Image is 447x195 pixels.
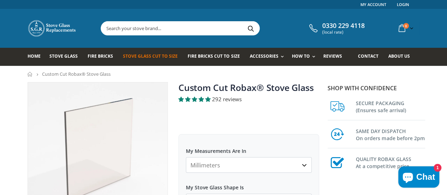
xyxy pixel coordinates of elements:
h3: SECURE PACKAGING (Ensures safe arrival) [356,98,425,114]
span: 292 reviews [212,96,242,103]
inbox-online-store-chat: Shopify online store chat [396,166,441,189]
a: Home [28,72,33,76]
span: (local rate) [322,30,365,35]
p: Shop with confidence [328,84,425,92]
label: My Measurements Are In [186,142,312,154]
span: Stove Glass [49,53,78,59]
a: Stove Glass [49,48,83,66]
a: Contact [358,48,383,66]
a: Reviews [323,48,347,66]
a: Home [28,48,46,66]
a: About us [388,48,415,66]
span: Home [28,53,41,59]
input: Search your stove brand... [101,22,339,35]
span: About us [388,53,410,59]
span: Reviews [323,53,342,59]
span: 0 [403,23,409,29]
a: Stove Glass Cut To Size [123,48,183,66]
label: My Stove Glass Shape Is [186,178,312,191]
span: Accessories [249,53,278,59]
span: Contact [358,53,378,59]
h3: SAME DAY DISPATCH On orders made before 2pm [356,126,425,142]
h3: QUALITY ROBAX GLASS At a competitive price [356,154,425,170]
span: 0330 229 4118 [322,22,365,30]
a: 0 [396,21,415,35]
button: Search [243,22,259,35]
span: Custom Cut Robax® Stove Glass [42,71,111,77]
span: Fire Bricks Cut To Size [188,53,240,59]
span: Fire Bricks [88,53,113,59]
a: Custom Cut Robax® Stove Glass [178,81,314,93]
a: Fire Bricks Cut To Size [188,48,245,66]
span: Stove Glass Cut To Size [123,53,178,59]
span: How To [292,53,310,59]
img: Stove Glass Replacement [28,19,77,37]
a: Fire Bricks [88,48,118,66]
a: Accessories [249,48,287,66]
a: How To [292,48,319,66]
span: 4.94 stars [178,96,212,103]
